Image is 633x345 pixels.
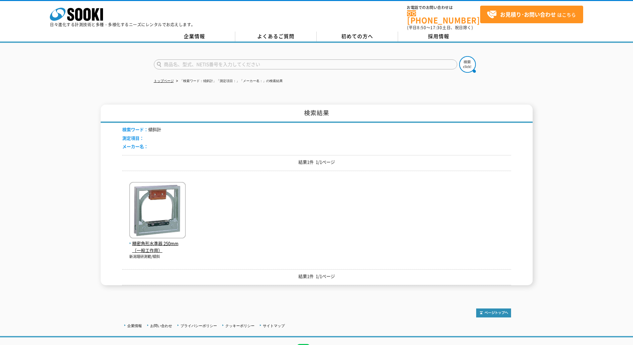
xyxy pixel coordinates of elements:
[150,324,172,328] a: お問い合わせ
[154,32,235,42] a: 企業情報
[417,25,426,31] span: 8:50
[122,143,148,149] span: メーカー名：
[122,159,511,166] p: 結果1件 1/1ページ
[129,240,186,254] span: 精密角形水準器 250mm（一般工作用）
[476,308,511,317] img: トップページへ
[398,32,479,42] a: 採用情報
[122,273,511,280] p: 結果1件 1/1ページ
[430,25,442,31] span: 17:30
[407,6,480,10] span: お電話でのお問い合わせは
[122,126,148,132] span: 検索ワード：
[129,254,186,260] p: 新潟理研測範/傾斜
[101,105,533,123] h1: 検索結果
[129,182,186,240] img: 250mm（一般工作用）
[180,324,217,328] a: プライバシーポリシー
[50,23,195,27] p: 日々進化する計測技術と多種・多様化するニーズにレンタルでお応えします。
[317,32,398,42] a: 初めての方へ
[154,59,457,69] input: 商品名、型式、NETIS番号を入力してください
[122,126,161,133] li: 傾斜計
[341,33,373,40] span: 初めての方へ
[235,32,317,42] a: よくあるご質問
[487,10,576,20] span: はこちら
[407,25,473,31] span: (平日 ～ 土日、祝日除く)
[122,135,144,141] span: 測定項目：
[459,56,476,73] img: btn_search.png
[175,78,283,85] li: 「検索ワード：傾斜計」「測定項目：」「メーカー名：」の検索結果
[407,10,480,24] a: [PHONE_NUMBER]
[263,324,285,328] a: サイトマップ
[225,324,255,328] a: クッキーポリシー
[129,233,186,254] a: 精密角形水準器 250mm（一般工作用）
[127,324,142,328] a: 企業情報
[500,10,556,18] strong: お見積り･お問い合わせ
[154,79,174,83] a: トップページ
[480,6,583,23] a: お見積り･お問い合わせはこちら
